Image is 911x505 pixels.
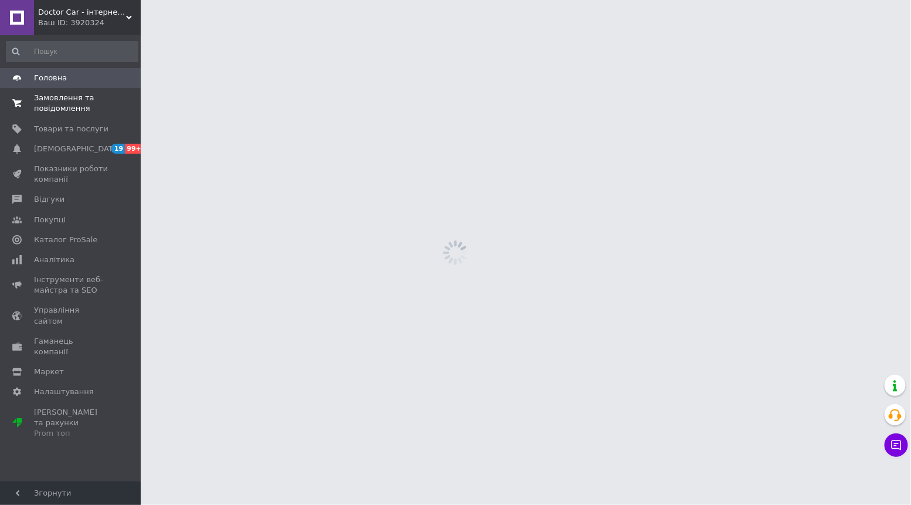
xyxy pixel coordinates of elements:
[34,367,64,377] span: Маркет
[34,428,108,439] div: Prom топ
[34,73,67,83] span: Головна
[34,164,108,185] span: Показники роботи компанії
[38,7,126,18] span: Doctor Car - інтернет-магазин автозапчастин
[34,274,108,296] span: Інструменти веб-майстра та SEO
[34,124,108,134] span: Товари та послуги
[34,336,108,357] span: Гаманець компанії
[34,93,108,114] span: Замовлення та повідомлення
[885,433,908,457] button: Чат з покупцем
[34,215,66,225] span: Покупці
[34,255,74,265] span: Аналітика
[34,407,108,439] span: [PERSON_NAME] та рахунки
[34,387,94,397] span: Налаштування
[34,144,121,154] span: [DEMOGRAPHIC_DATA]
[34,305,108,326] span: Управління сайтом
[34,235,97,245] span: Каталог ProSale
[6,41,138,62] input: Пошук
[34,194,64,205] span: Відгуки
[125,144,144,154] span: 99+
[111,144,125,154] span: 19
[38,18,141,28] div: Ваш ID: 3920324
